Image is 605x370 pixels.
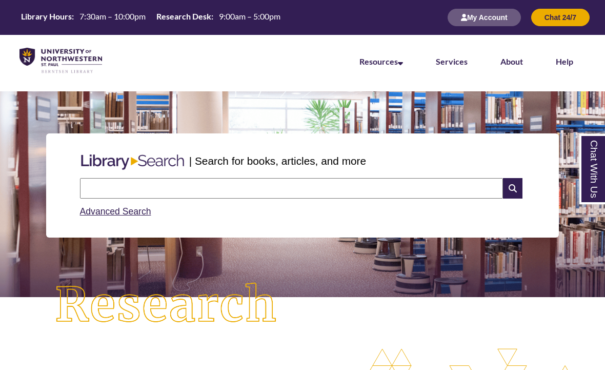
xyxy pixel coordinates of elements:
[30,258,302,353] img: Research
[76,150,189,174] img: Libary Search
[17,11,285,24] table: Hours Today
[17,11,285,25] a: Hours Today
[436,56,468,66] a: Services
[79,11,146,21] span: 7:30am – 10:00pm
[531,9,590,26] button: Chat 24/7
[219,11,280,21] span: 9:00am – 5:00pm
[17,11,75,22] th: Library Hours:
[531,13,590,22] a: Chat 24/7
[152,11,215,22] th: Research Desk:
[19,48,102,74] img: UNWSP Library Logo
[556,56,573,66] a: Help
[503,178,522,199] i: Search
[500,56,523,66] a: About
[189,153,366,169] p: | Search for books, articles, and more
[448,9,521,26] button: My Account
[448,13,521,22] a: My Account
[80,206,151,217] a: Advanced Search
[359,56,403,66] a: Resources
